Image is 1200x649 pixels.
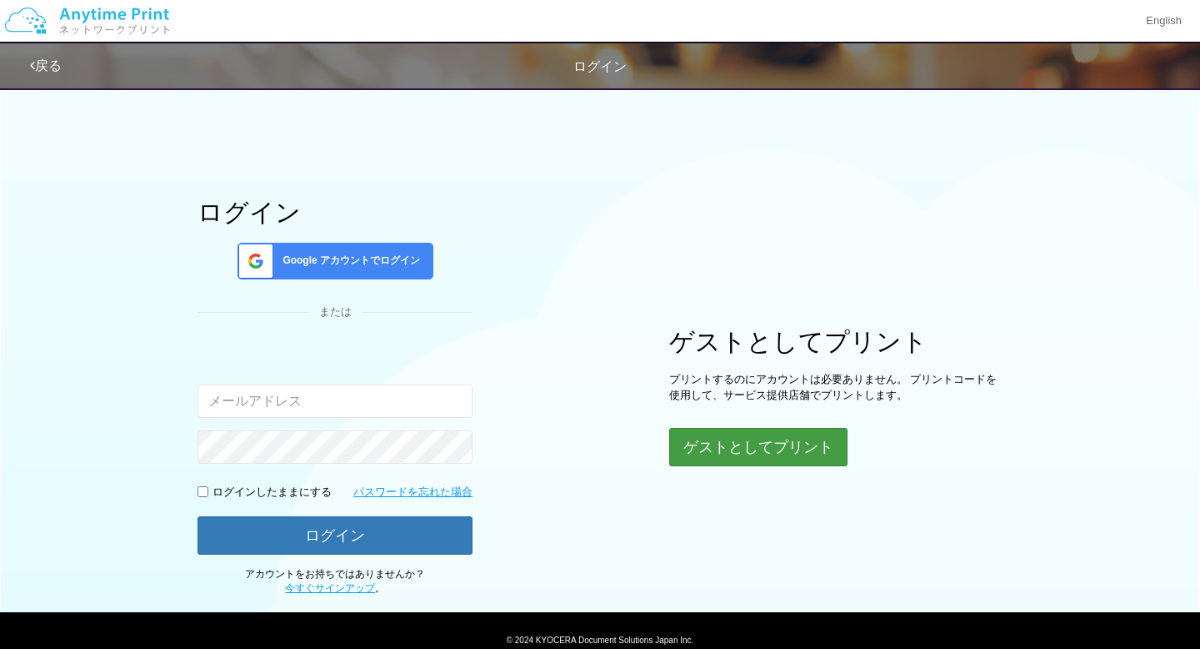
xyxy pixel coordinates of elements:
button: ログイン [197,516,472,555]
span: Google アカウントでログイン [276,254,420,268]
span: 。 [285,582,385,594]
a: パスワードを忘れた場合 [353,485,472,501]
h1: ログイン [197,199,472,226]
span: ログイン [573,59,627,73]
h1: ゲストとしてプリント [669,328,1002,355]
button: ゲストとしてプリント [669,428,847,466]
p: ログインしたままにする [212,485,332,501]
div: または [197,304,472,320]
input: メールアドレス [197,385,472,418]
p: アカウントをお持ちではありませんか？ [197,567,472,596]
span: © 2024 KYOCERA Document Solutions Japan Inc. [507,634,694,645]
a: 今すぐサインアップ [285,582,375,594]
a: 戻る [30,58,62,73]
p: プリントするのにアカウントは必要ありません。 プリントコードを使用して、サービス提供店舗でプリントします。 [669,372,1002,403]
